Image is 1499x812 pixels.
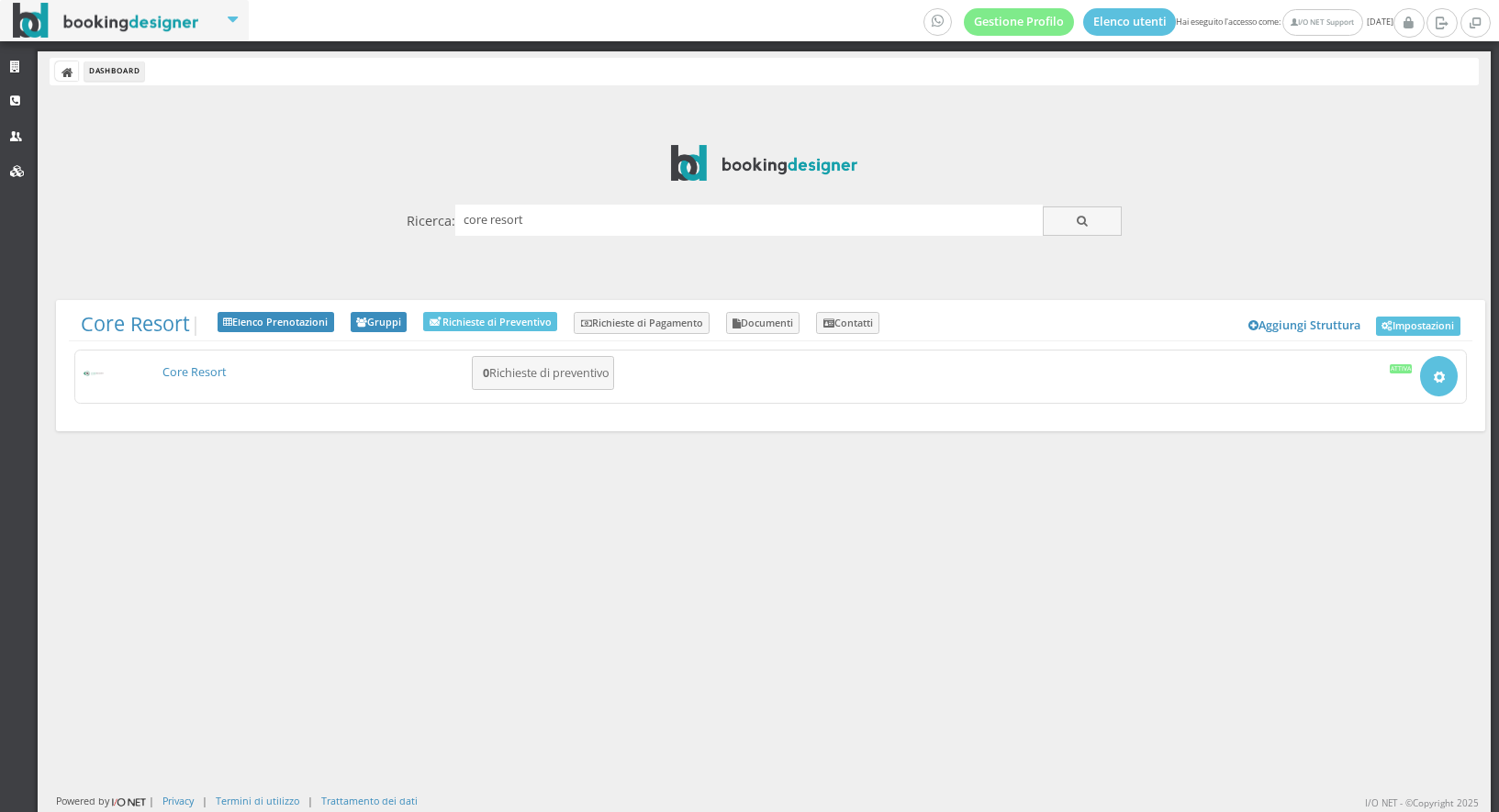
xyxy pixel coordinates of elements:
img: ionet_small_logo.png [109,795,149,809]
div: | [308,794,313,807]
a: Impostazioni [1376,317,1460,337]
a: Aggiungi Struttura [1239,312,1371,339]
a: Gruppi [351,312,408,332]
a: I/O NET Support [1282,9,1362,36]
input: organizzazioni e strutture [455,205,1043,235]
a: Elenco utenti [1083,8,1177,36]
a: Termini di utilizzo [216,794,299,807]
a: Richieste di Pagamento [574,312,710,334]
a: Documenti [726,312,800,334]
span: | [81,312,201,336]
li: Dashboard [84,61,144,82]
a: Core Resort [162,364,226,380]
h5: Richieste di preventivo [477,366,610,380]
a: Privacy [162,794,194,807]
a: Core Resort [81,310,190,337]
a: Gestione Profilo [964,8,1074,36]
h4: Ricerca: [407,213,455,228]
img: BookingDesigner.com [671,145,857,181]
div: Powered by | [56,794,154,809]
button: 0Richieste di preventivo [472,356,614,390]
a: Trattamento dei dati [321,794,418,807]
a: Contatti [816,312,879,334]
a: Richieste di Preventivo [423,312,557,331]
img: BookingDesigner.com [13,3,199,39]
img: 79847550280511ef85c202530e058c07_max100.png [84,371,105,376]
b: 0 [483,365,489,381]
div: | [202,794,207,807]
a: Elenco Prenotazioni [218,312,334,332]
div: Attiva [1390,364,1413,373]
span: Hai eseguito l'accesso come: [DATE] [923,8,1393,36]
